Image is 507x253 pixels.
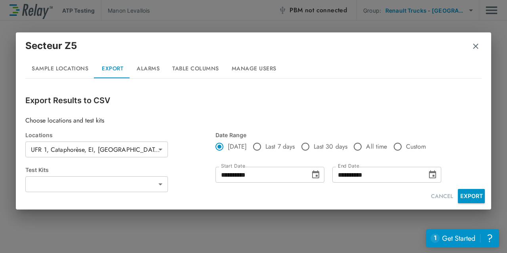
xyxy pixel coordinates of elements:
[221,163,245,169] label: Start Date
[25,116,482,125] p: Choose locations and test kits
[95,59,130,78] button: Export
[25,94,482,106] p: Export Results to CSV
[25,39,77,53] p: Secteur Z5
[406,142,426,151] span: Custom
[25,59,95,78] button: Sample Locations
[166,59,225,78] button: Table Columns
[308,167,324,183] button: Choose date, selected date is Sep 19, 2025
[458,189,485,203] button: EXPORT
[25,166,215,173] div: Test Kits
[130,59,166,78] button: Alarms
[366,142,387,151] span: All time
[25,142,168,157] div: UFR 1, Cataphorèse, EI, [GEOGRAPHIC_DATA], ED, [GEOGRAPHIC_DATA]
[25,132,215,138] div: Locations
[338,163,359,169] label: End Date
[472,42,480,50] img: Remove
[314,142,348,151] span: Last 30 days
[426,229,499,247] iframe: Resource center
[265,142,295,151] span: Last 7 days
[428,189,456,204] button: CANCEL
[215,132,444,138] div: Date Range
[425,167,440,183] button: Choose date, selected date is Sep 19, 2025
[228,142,247,151] span: [DATE]
[225,59,283,78] button: Manage Users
